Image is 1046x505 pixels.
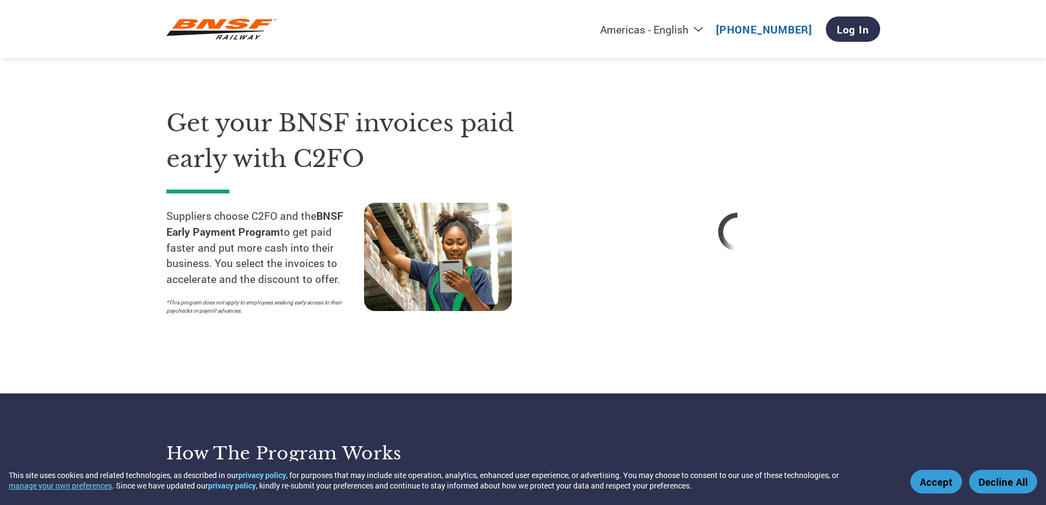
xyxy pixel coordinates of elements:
p: Suppliers choose C2FO and the to get paid faster and put more cash into their business. You selec... [166,208,364,287]
a: privacy policy [208,480,256,491]
button: Accept [910,470,962,493]
a: Log In [826,16,880,42]
a: privacy policy [238,470,286,480]
button: Decline All [969,470,1037,493]
strong: BNSF Early Payment Program [166,209,343,238]
div: This site uses cookies and related technologies, as described in our , for purposes that may incl... [9,470,894,491]
button: manage your own preferences [9,480,112,491]
p: *This program does not apply to employees seeking early access to their paychecks or payroll adva... [166,298,353,315]
img: BNSF [166,14,276,45]
h3: How the program works [166,442,510,464]
img: supply chain worker [364,203,512,311]
h1: Get your BNSF invoices paid early with C2FO [166,106,562,176]
a: [PHONE_NUMBER] [716,23,812,36]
